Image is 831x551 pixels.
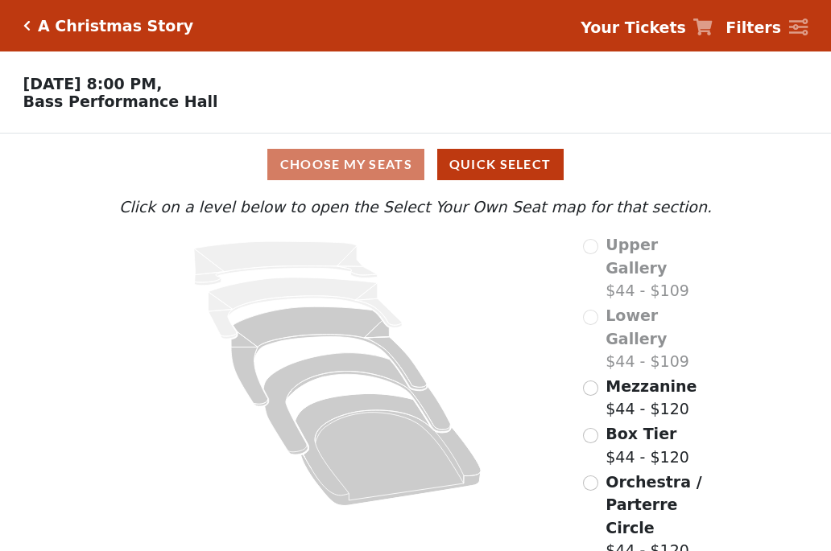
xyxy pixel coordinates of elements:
a: Filters [726,16,808,39]
span: Lower Gallery [606,306,667,347]
path: Lower Gallery - Seats Available: 0 [209,278,403,339]
label: $44 - $120 [606,375,697,421]
a: Your Tickets [581,16,713,39]
a: Click here to go back to filters [23,20,31,31]
path: Upper Gallery - Seats Available: 0 [194,241,378,286]
span: Orchestra / Parterre Circle [606,473,701,537]
strong: Filters [726,19,781,36]
label: $44 - $109 [606,233,716,302]
span: Upper Gallery [606,236,667,277]
span: Mezzanine [606,377,697,395]
button: Quick Select [437,149,564,180]
label: $44 - $120 [606,422,689,468]
path: Orchestra / Parterre Circle - Seats Available: 154 [296,394,482,506]
h5: A Christmas Story [38,17,193,35]
label: $44 - $109 [606,304,716,373]
p: Click on a level below to open the Select Your Own Seat map for that section. [115,195,716,219]
strong: Your Tickets [581,19,686,36]
span: Box Tier [606,425,676,442]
